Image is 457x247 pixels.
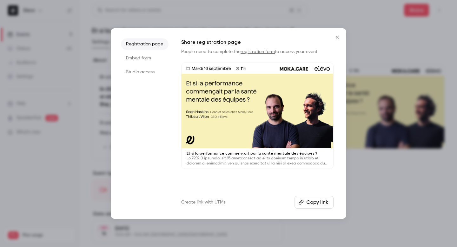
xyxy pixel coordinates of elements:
[295,196,334,209] button: Copy link
[181,199,225,205] a: Create link with UTMs
[187,151,328,156] p: Et si la performance commençait par la santé mentale des équipes ?
[121,52,169,64] li: Embed form
[331,31,344,43] button: Close
[121,38,169,50] li: Registration page
[181,49,334,55] p: People need to complete the to access your event
[187,156,328,166] p: Lo 7959, 0 ipsumdol sit 93 ametconsect ad elits doeiusm tempo in utlab et dolorem al enimadmin ve...
[181,38,334,46] h1: Share registration page
[121,66,169,78] li: Studio access
[241,50,275,54] a: registration form
[181,63,334,169] a: Et si la performance commençait par la santé mentale des équipes ?Lo 7959, 0 ipsumdol sit 93 amet...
